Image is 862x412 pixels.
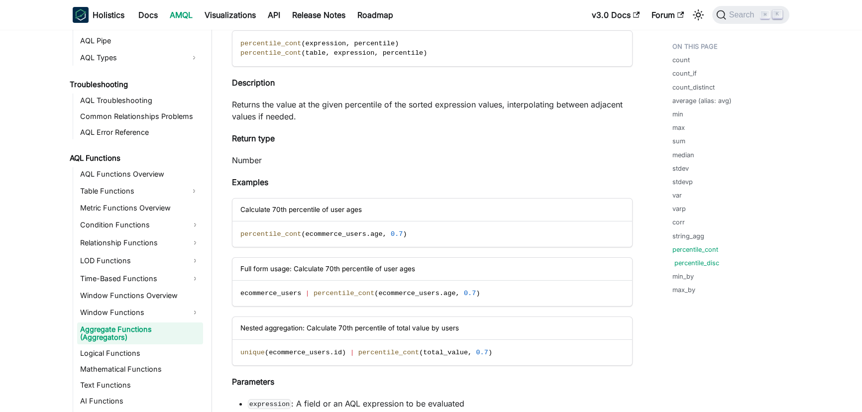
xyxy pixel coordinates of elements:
[423,49,427,57] span: )
[672,285,695,295] a: max_by
[77,109,203,123] a: Common Relationships Problems
[464,290,476,297] span: 0.7
[77,289,203,303] a: Window Functions Overview
[240,230,301,238] span: percentile_cont
[476,349,488,356] span: 0.7
[77,217,203,233] a: Condition Functions
[63,30,212,412] nav: Docs sidebar
[690,7,706,23] button: Switch between dark and light mode (currently light mode)
[672,150,694,160] a: median
[77,378,203,392] a: Text Functions
[306,230,366,238] span: ecommerce_users
[443,290,455,297] span: age
[77,125,203,139] a: AQL Error Reference
[240,40,301,47] span: percentile_cont
[240,290,301,297] span: ecommerce_users
[314,290,374,297] span: percentile_cont
[325,49,329,57] span: ,
[383,49,424,57] span: percentile
[772,10,782,19] kbd: K
[378,290,439,297] span: ecommerce_users
[77,346,203,360] a: Logical Functions
[374,290,378,297] span: (
[488,349,492,356] span: )
[395,40,399,47] span: )
[350,349,354,356] span: |
[77,50,185,66] a: AQL Types
[232,99,633,122] p: Returns the value at the given percentile of the sorted expression values, interpolating between ...
[419,349,423,356] span: (
[672,191,682,200] a: var
[354,40,395,47] span: percentile
[391,230,403,238] span: 0.7
[286,7,351,23] a: Release Notes
[248,399,291,409] code: expression
[672,55,690,65] a: count
[476,290,480,297] span: )
[77,235,203,251] a: Relationship Functions
[403,230,407,238] span: )
[67,78,203,92] a: Troubleshooting
[232,258,632,280] div: Full form usage: Calculate 70th percentile of user ages
[269,349,329,356] span: ecommerce_users
[73,7,89,23] img: Holistics
[232,377,274,387] strong: Parameters
[672,231,704,241] a: string_agg
[760,10,770,19] kbd: ⌘
[423,349,468,356] span: total_value
[199,7,262,23] a: Visualizations
[262,7,286,23] a: API
[232,177,268,187] strong: Examples
[93,9,124,21] b: Holistics
[301,49,305,57] span: (
[672,96,732,105] a: average (alias: avg)
[77,34,203,48] a: AQL Pipe
[672,83,715,92] a: count_distinct
[351,7,399,23] a: Roadmap
[646,7,690,23] a: Forum
[439,290,443,297] span: .
[672,123,685,132] a: max
[301,40,305,47] span: (
[370,230,382,238] span: age
[455,290,459,297] span: ,
[232,154,633,166] p: Number
[306,49,326,57] span: table
[672,69,697,78] a: count_if
[240,349,265,356] span: unique
[330,349,334,356] span: .
[265,349,269,356] span: (
[77,305,203,320] a: Window Functions
[232,78,275,88] strong: Description
[374,49,378,57] span: ,
[248,398,633,410] li: : A field or an AQL expression to be evaluated
[240,49,301,57] span: percentile_cont
[346,40,350,47] span: ,
[672,217,685,227] a: corr
[342,349,346,356] span: )
[383,230,387,238] span: ,
[674,258,719,268] a: percentile_disc
[185,183,203,199] button: Expand sidebar category 'Table Functions'
[334,49,375,57] span: expression
[77,94,203,107] a: AQL Troubleshooting
[73,7,124,23] a: HolisticsHolistics
[468,349,472,356] span: ,
[232,199,632,221] div: Calculate 70th percentile of user ages
[672,109,683,119] a: min
[672,245,718,254] a: percentile_cont
[185,50,203,66] button: Expand sidebar category 'AQL Types'
[672,177,693,187] a: stdevp
[77,322,203,344] a: Aggregate Functions (Aggregators)
[334,349,342,356] span: id
[358,349,419,356] span: percentile_cont
[77,394,203,408] a: AI Functions
[672,164,689,173] a: stdev
[306,40,346,47] span: expression
[77,201,203,215] a: Metric Functions Overview
[306,290,310,297] span: |
[77,362,203,376] a: Mathematical Functions
[726,10,760,19] span: Search
[132,7,164,23] a: Docs
[67,151,203,165] a: AQL Functions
